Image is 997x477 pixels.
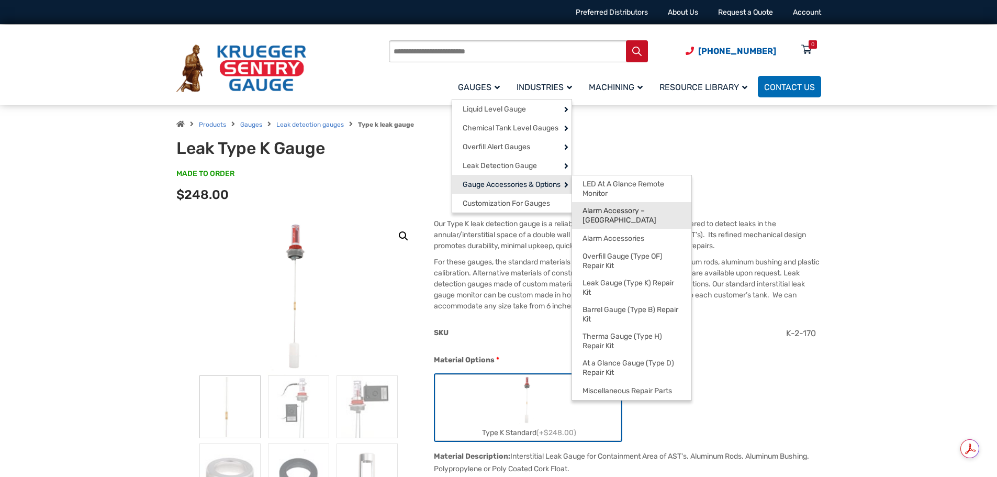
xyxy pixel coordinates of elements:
[518,375,538,425] img: Leak Detection Gauge
[358,121,414,128] strong: Type k leak gauge
[240,121,262,128] a: Gauges
[572,274,691,301] a: Leak Gauge (Type K) Repair Kit
[463,180,561,190] span: Gauge Accessories & Options
[582,359,681,377] span: At a Glance Gauge (Type D) Repair Kit
[572,328,691,354] a: Therma Gauge (Type H) Repair Kit
[572,301,691,328] a: Barrel Gauge (Type B) Repair Kit
[266,218,331,375] img: Leak Detection Gauge
[698,46,776,56] span: [PHONE_NUMBER]
[176,169,234,179] span: MADE TO ORDER
[452,175,572,194] a: Gauge Accessories & Options
[653,74,758,99] a: Resource Library
[572,354,691,381] a: At a Glance Gauge (Type D) Repair Kit
[718,8,773,17] a: Request a Quote
[517,82,572,92] span: Industries
[582,279,681,297] span: Leak Gauge (Type K) Repair Kit
[452,99,572,118] a: Liquid Level Gauge
[536,428,576,437] span: (+$248.00)
[572,248,691,274] a: Overfill Gauge (Type OF) Repair Kit
[572,175,691,202] a: LED At A Glance Remote Monitor
[176,45,306,93] img: Krueger Sentry Gauge
[582,332,681,350] span: Therma Gauge (Type H) Repair Kit
[176,187,229,202] span: $248.00
[576,8,648,17] a: Preferred Distributors
[758,76,821,97] a: Contact Us
[572,381,691,400] a: Miscellaneous Repair Parts
[452,194,572,213] a: Customization For Gauges
[510,74,582,99] a: Industries
[463,124,558,133] span: Chemical Tank Level Gauges
[572,229,691,248] a: Alarm Accessories
[582,234,644,243] span: Alarm Accessories
[199,375,261,438] img: Leak Detection Gauge
[764,82,815,92] span: Contact Us
[572,202,691,229] a: Alarm Accessory – [GEOGRAPHIC_DATA]
[452,74,510,99] a: Gauges
[582,180,681,198] span: LED At A Glance Remote Monitor
[452,156,572,175] a: Leak Detection Gauge
[458,82,500,92] span: Gauges
[793,8,821,17] a: Account
[686,45,776,58] a: Phone Number (920) 434-8860
[463,142,530,152] span: Overfill Alert Gauges
[434,218,821,251] p: Our Type K leak detection gauge is a reliable, vertical type leak monitor engineered to detect le...
[582,386,672,396] span: Miscellaneous Repair Parts
[582,252,681,270] span: Overfill Gauge (Type OF) Repair Kit
[582,74,653,99] a: Machining
[582,305,681,324] span: Barrel Gauge (Type B) Repair Kit
[463,199,550,208] span: Customization For Gauges
[434,356,495,364] span: Material Options
[435,375,621,440] label: Type K Standard
[394,227,413,246] a: View full-screen image gallery
[811,40,814,49] div: 0
[463,105,526,114] span: Liquid Level Gauge
[337,375,398,438] img: Leak Type K Gauge - Image 3
[496,354,499,365] abbr: required
[434,452,510,461] span: Material Description:
[434,452,809,473] div: Interstitial Leak Gauge for Containment Area of AST's. Aluminum Rods. Aluminum Bushing. Polypropy...
[268,375,329,438] img: Leak Type K Gauge - Image 2
[434,257,821,312] p: For these gauges, the standard materials we use include a HDPE Float, aluminum rods, aluminum bus...
[452,118,572,137] a: Chemical Tank Level Gauges
[668,8,698,17] a: About Us
[276,121,344,128] a: Leak detection gauges
[435,425,621,440] div: Type K Standard
[434,328,449,337] span: SKU
[582,206,681,225] span: Alarm Accessory – [GEOGRAPHIC_DATA]
[659,82,747,92] span: Resource Library
[452,137,572,156] a: Overfill Alert Gauges
[199,121,226,128] a: Products
[463,161,537,171] span: Leak Detection Gauge
[786,328,816,338] span: K-2-170
[589,82,643,92] span: Machining
[176,138,434,158] h1: Leak Type K Gauge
